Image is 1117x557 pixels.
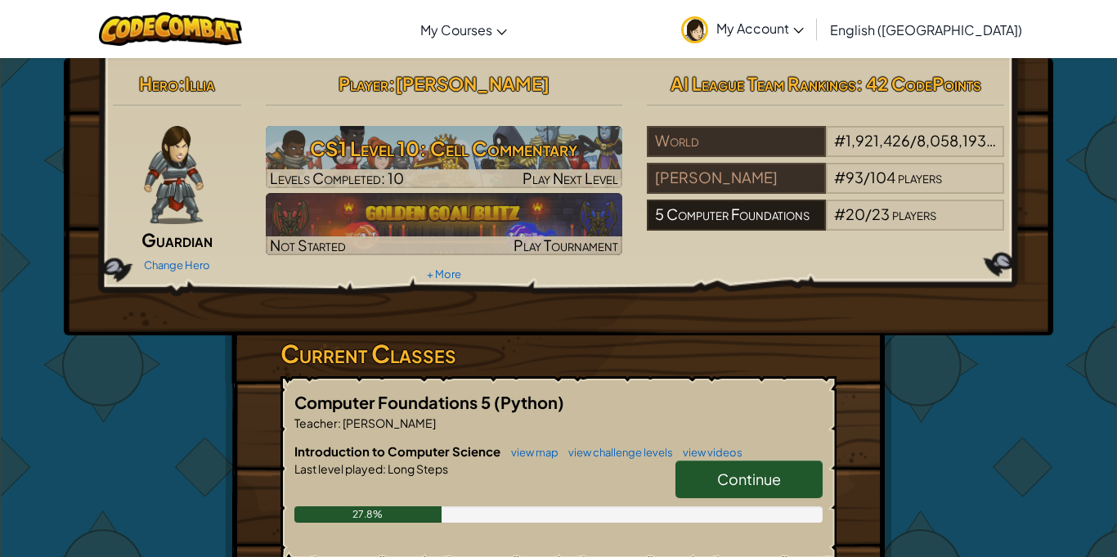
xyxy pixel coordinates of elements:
img: CS1 Level 10: Cell Commentary [266,126,623,188]
span: / [864,168,870,186]
span: 93 [846,168,864,186]
span: : [388,72,395,95]
span: Continue [717,469,781,488]
h3: CS1 Level 10: Cell Commentary [266,130,623,167]
a: World#1,921,426/8,058,193players [647,141,1004,160]
span: Hero [139,72,178,95]
span: # [834,168,846,186]
span: Teacher [294,416,338,430]
div: 5 Computer Foundations [647,200,825,231]
span: Play Tournament [514,236,618,254]
span: 1,921,426 [846,131,910,150]
span: : 42 CodePoints [856,72,981,95]
a: view videos [675,446,742,459]
a: Not StartedPlay Tournament [266,193,623,255]
span: 8,058,193 [917,131,996,150]
a: 5 Computer Foundations#20/23players [647,215,1004,234]
a: English ([GEOGRAPHIC_DATA]) [822,7,1030,52]
a: My Account [673,3,812,55]
span: players [898,168,942,186]
span: Player [339,72,388,95]
img: guardian-pose.png [144,126,204,224]
span: # [834,204,846,223]
img: avatar [681,16,708,43]
a: Play Next Level [266,126,623,188]
a: view map [503,446,558,459]
span: My Courses [420,21,492,38]
span: (Python) [494,392,564,412]
span: Illia [185,72,215,95]
span: AI League Team Rankings [671,72,856,95]
span: Computer Foundations 5 [294,392,494,412]
span: Not Started [270,236,346,254]
span: Guardian [141,228,213,251]
span: 20 [846,204,865,223]
span: Play Next Level [523,168,618,187]
span: : [383,461,386,476]
span: : [178,72,185,95]
span: English ([GEOGRAPHIC_DATA]) [830,21,1022,38]
span: / [865,204,872,223]
a: view challenge levels [560,446,673,459]
img: CodeCombat logo [99,12,242,46]
span: : [338,416,341,430]
div: World [647,126,825,157]
a: Change Hero [144,258,210,272]
a: My Courses [412,7,515,52]
a: [PERSON_NAME]#93/104players [647,178,1004,197]
img: Golden Goal [266,193,623,255]
span: / [910,131,917,150]
span: Levels Completed: 10 [270,168,404,187]
div: [PERSON_NAME] [647,163,825,194]
div: 27.8% [294,506,442,523]
span: 23 [872,204,890,223]
span: players [892,204,936,223]
span: # [834,131,846,150]
span: My Account [716,20,804,37]
span: Introduction to Computer Science [294,443,503,459]
a: + More [427,267,461,281]
span: Last level played [294,461,383,476]
span: [PERSON_NAME] [395,72,550,95]
span: Long Steps [386,461,448,476]
span: 104 [870,168,895,186]
span: [PERSON_NAME] [341,416,436,430]
h3: Current Classes [280,335,837,372]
